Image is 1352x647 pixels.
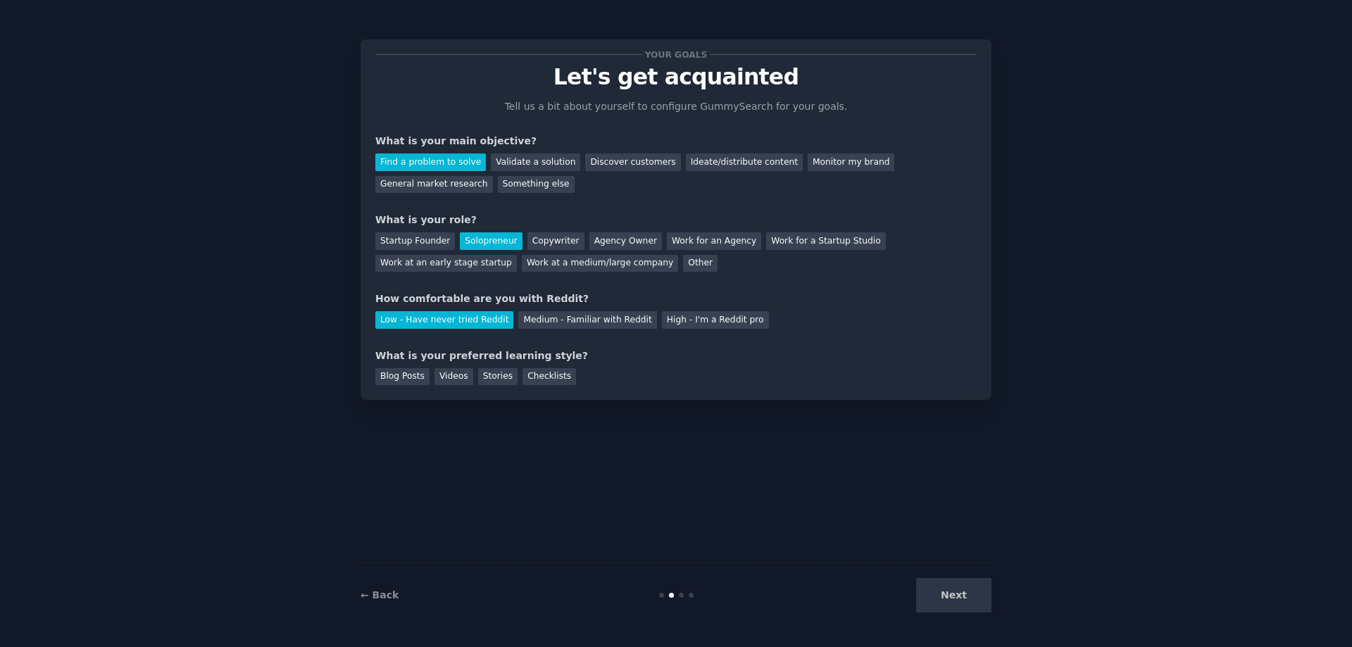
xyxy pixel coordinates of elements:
[527,232,584,250] div: Copywriter
[361,589,399,601] a: ← Back
[434,368,473,386] div: Videos
[375,368,430,386] div: Blog Posts
[375,291,977,306] div: How comfortable are you with Reddit?
[460,232,522,250] div: Solopreneur
[518,311,656,329] div: Medium - Familiar with Reddit
[766,232,885,250] div: Work for a Startup Studio
[667,232,761,250] div: Work for an Agency
[808,153,894,171] div: Monitor my brand
[375,311,513,329] div: Low - Have never tried Reddit
[498,176,575,194] div: Something else
[478,368,518,386] div: Stories
[375,232,455,250] div: Startup Founder
[375,213,977,227] div: What is your role?
[499,99,853,114] p: Tell us a bit about yourself to configure GummySearch for your goals.
[375,134,977,149] div: What is your main objective?
[662,311,769,329] div: High - I'm a Reddit pro
[642,47,710,62] span: Your goals
[491,153,580,171] div: Validate a solution
[375,348,977,363] div: What is your preferred learning style?
[375,153,486,171] div: Find a problem to solve
[683,255,718,272] div: Other
[375,65,977,89] p: Let's get acquainted
[375,176,493,194] div: General market research
[522,255,678,272] div: Work at a medium/large company
[522,368,576,386] div: Checklists
[589,232,662,250] div: Agency Owner
[585,153,680,171] div: Discover customers
[686,153,803,171] div: Ideate/distribute content
[375,255,517,272] div: Work at an early stage startup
